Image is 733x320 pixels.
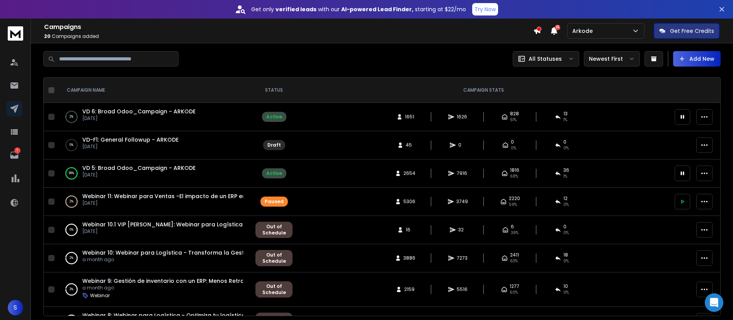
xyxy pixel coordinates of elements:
span: 3749 [456,199,468,205]
span: 20 [44,33,51,39]
span: 0 % [563,258,569,264]
span: 0% [511,145,516,151]
a: VD-F1: General Followup - ARKODE [82,136,179,144]
p: 99 % [69,169,74,177]
span: 0 [563,224,566,230]
span: 5306 [403,199,415,205]
p: Campaigns added [44,33,533,39]
p: Try Now [474,5,496,13]
span: 60 % [510,289,518,296]
td: 3%Webinar 9: Gestión de inventario con un ERP: Menos Retrabajo, Más Productividad- Arkodea month ... [58,272,251,307]
span: 1 % [563,173,567,180]
span: 10 [563,283,568,289]
a: Webinar 10.1 VIP [PERSON_NAME]: Webinar para Logística - Transforma la Gestión [PERSON_NAME]: Aho... [82,221,500,228]
div: Out of Schedule [260,224,288,236]
span: 828 [510,111,519,117]
td: 2%Webinar 11: Webinar para Ventas -El impacto de un ERP en Ventas -ARKODE[DATE] [58,188,251,216]
span: 12 [563,195,568,202]
span: 1 % [563,117,567,123]
span: 59 % [509,202,517,208]
td: 0%VD-F1: General Followup - ARKODE[DATE] [58,131,251,159]
button: Get Free Credits [654,23,719,39]
span: 16 [406,227,413,233]
div: Active [266,170,282,176]
a: Webinar 9: Gestión de inventario con un ERP: Menos Retrabajo, Más Productividad- Arkode [82,277,337,285]
span: 0% [563,145,569,151]
span: 38 % [511,230,519,236]
td: 2%Webinar 10: Webinar para Logística - Transforma la Gestión [PERSON_NAME]: Ahorra, Controla y di... [58,244,251,272]
span: 1626 [457,114,467,120]
th: CAMPAIGN NAME [58,78,251,103]
span: 5516 [457,286,468,293]
p: Webinar [90,293,110,299]
div: Out of Schedule [260,283,288,296]
a: 1 [7,147,22,163]
strong: verified leads [276,5,316,13]
p: Get Free Credits [670,27,714,35]
span: 36 [563,167,569,173]
a: Webinar 10: Webinar para Logística - Transforma la Gestión [PERSON_NAME]: Ahorra, Controla y dism... [82,249,439,257]
p: [DATE] [82,115,196,121]
p: 0 % [70,141,73,149]
p: [DATE] [82,228,243,234]
img: logo [8,26,23,41]
p: 3 % [70,286,73,293]
p: 1 [14,147,20,154]
p: [DATE] [82,172,196,178]
span: 45 [406,142,413,148]
th: CAMPAIGN STATS [297,78,670,103]
span: 1651 [405,114,414,120]
span: 0 % [563,230,569,236]
span: 1277 [510,283,519,289]
p: 0 % [70,226,73,234]
div: Out of Schedule [260,252,288,264]
button: S [8,300,23,315]
p: Arkode [572,27,596,35]
th: STATUS [251,78,297,103]
h1: Campaigns [44,22,533,32]
p: Get only with our starting at $22/mo [251,5,466,13]
span: 0 [511,139,514,145]
button: Add New [673,51,721,67]
span: 0 [458,142,466,148]
span: 7273 [457,255,468,261]
span: 32 [458,227,466,233]
span: 51 % [510,117,517,123]
a: Webinar 11: Webinar para Ventas -El impacto de un ERP en Ventas -ARKODE [82,192,294,200]
span: 2411 [510,252,519,258]
div: Draft [267,142,281,148]
span: 15 [555,25,560,30]
p: a month ago [82,257,243,263]
a: VD 6: Broad Odoo_Campaign - ARKODE [82,108,196,115]
span: 68 % [510,173,518,180]
button: Newest First [584,51,640,67]
span: 7916 [457,170,467,176]
p: 2 % [70,254,73,262]
span: 0 % [563,289,569,296]
div: Active [266,114,282,120]
span: 63 % [510,258,518,264]
strong: AI-powered Lead Finder, [341,5,413,13]
p: 2 % [70,113,73,121]
span: VD 5: Broad Odoo_Campaign - ARKODE [82,164,196,172]
span: 0 % [563,202,569,208]
span: 18 [563,252,568,258]
div: Paused [265,199,284,205]
span: 6 [511,224,514,230]
span: 2220 [509,195,520,202]
td: 2%VD 6: Broad Odoo_Campaign - ARKODE[DATE] [58,103,251,131]
span: 13 [563,111,568,117]
a: Webinar 8: Webinar para Logística - Optimiza tu logística con un ERP: Menos Retrabajo, Más Produc... [82,311,412,319]
button: Try Now [472,3,498,15]
div: Open Intercom Messenger [705,293,723,312]
p: a month ago [82,285,243,291]
p: 2 % [70,198,73,205]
